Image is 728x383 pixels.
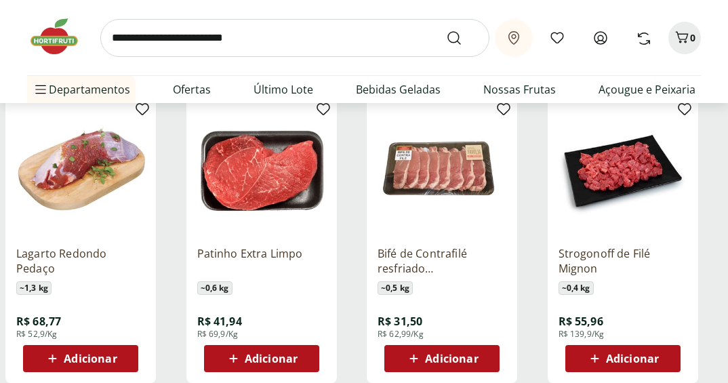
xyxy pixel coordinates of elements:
[425,353,478,364] span: Adicionar
[559,246,687,276] a: Strogonoff de Filé Mignon
[378,281,413,295] span: ~ 0,5 kg
[16,106,145,235] img: Lagarto Redondo Pedaço
[197,106,326,235] img: Patinho Extra Limpo
[27,16,95,57] img: Hortifruti
[23,345,138,372] button: Adicionar
[559,281,594,295] span: ~ 0,4 kg
[668,22,701,54] button: Carrinho
[33,73,130,106] span: Departamentos
[197,329,239,340] span: R$ 69,9/Kg
[173,81,211,98] a: Ofertas
[690,31,695,44] span: 0
[16,329,58,340] span: R$ 52,9/Kg
[378,314,422,329] span: R$ 31,50
[16,281,52,295] span: ~ 1,3 kg
[33,73,49,106] button: Menu
[16,246,145,276] a: Lagarto Redondo Pedaço
[599,81,695,98] a: Açougue e Peixaria
[378,246,506,276] a: Bifé de Contrafilé resfriado [GEOGRAPHIC_DATA]
[197,314,242,329] span: R$ 41,94
[254,81,313,98] a: Último Lote
[378,329,424,340] span: R$ 62,99/Kg
[559,329,605,340] span: R$ 139,9/Kg
[245,353,298,364] span: Adicionar
[197,246,326,276] a: Patinho Extra Limpo
[483,81,556,98] a: Nossas Frutas
[16,314,61,329] span: R$ 68,77
[559,314,603,329] span: R$ 55,96
[100,19,489,57] input: search
[356,81,441,98] a: Bebidas Geladas
[378,106,506,235] img: Bifé de Contrafilé resfriado Tamanho Família
[565,345,681,372] button: Adicionar
[446,30,479,46] button: Submit Search
[204,345,319,372] button: Adicionar
[606,353,659,364] span: Adicionar
[64,353,117,364] span: Adicionar
[197,281,232,295] span: ~ 0,6 kg
[559,106,687,235] img: Strogonoff de Filé Mignon
[384,345,500,372] button: Adicionar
